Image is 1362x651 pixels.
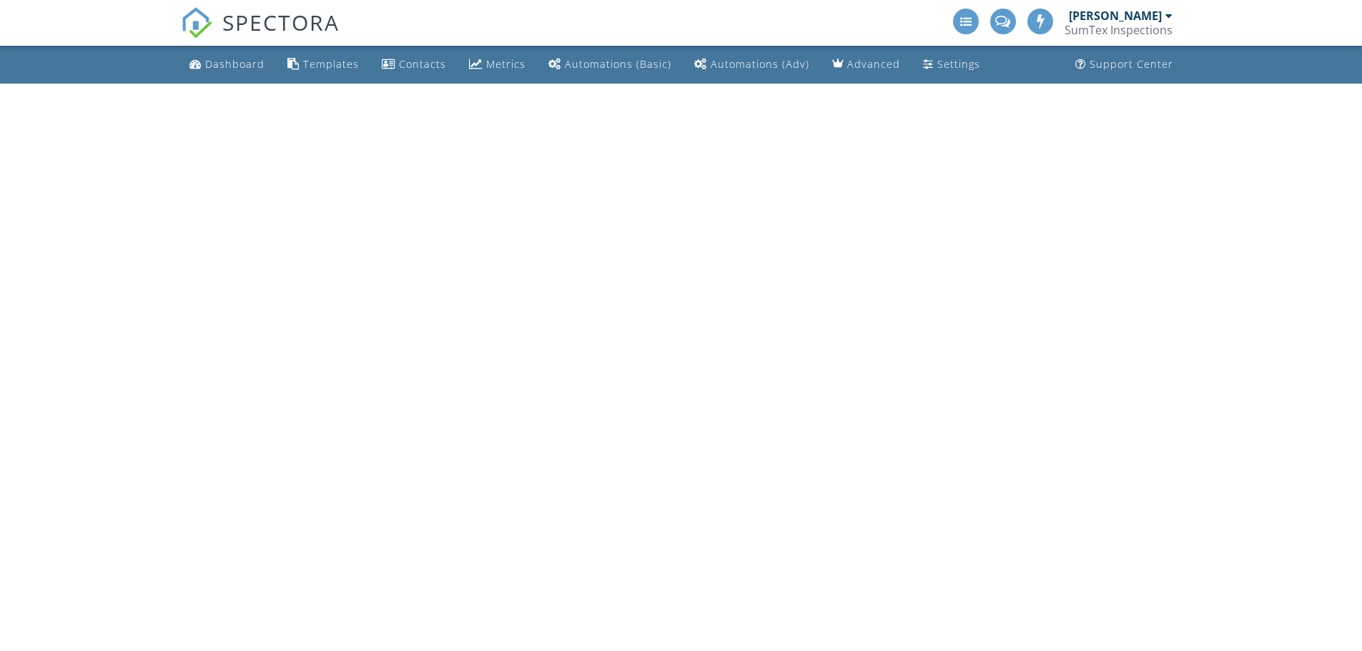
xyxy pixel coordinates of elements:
[1069,9,1162,23] div: [PERSON_NAME]
[181,7,212,39] img: The Best Home Inspection Software - Spectora
[399,57,446,71] div: Contacts
[543,51,677,78] a: Automations (Basic)
[689,51,815,78] a: Automations (Advanced)
[565,57,671,71] div: Automations (Basic)
[1070,51,1179,78] a: Support Center
[222,7,340,37] span: SPECTORA
[1090,57,1173,71] div: Support Center
[711,57,809,71] div: Automations (Adv)
[181,19,340,49] a: SPECTORA
[917,51,986,78] a: Settings
[937,57,980,71] div: Settings
[184,51,270,78] a: Dashboard
[303,57,359,71] div: Templates
[282,51,365,78] a: Templates
[376,51,452,78] a: Contacts
[1065,23,1173,37] div: SumTex Inspections
[463,51,531,78] a: Metrics
[847,57,900,71] div: Advanced
[205,57,265,71] div: Dashboard
[826,51,906,78] a: Advanced
[486,57,525,71] div: Metrics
